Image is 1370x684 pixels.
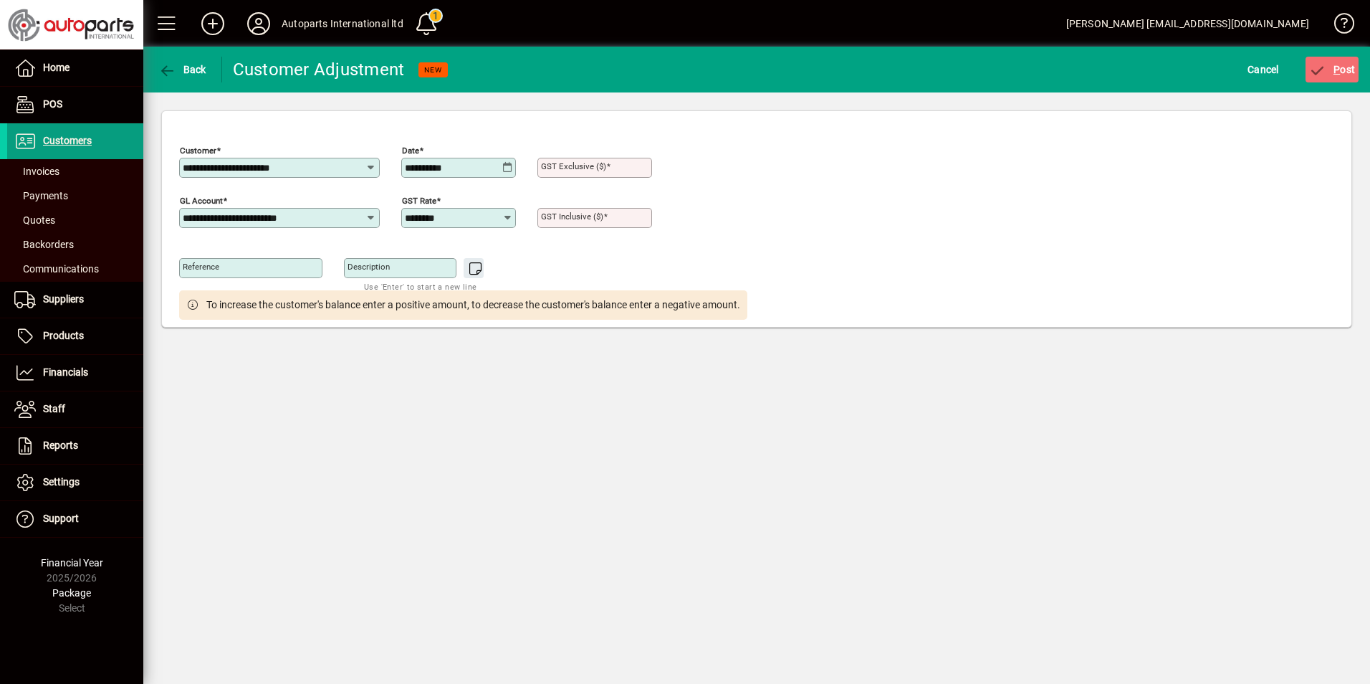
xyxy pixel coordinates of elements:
button: Cancel [1244,57,1283,82]
button: Add [190,11,236,37]
a: Staff [7,391,143,427]
span: Payments [14,190,68,201]
a: Backorders [7,232,143,257]
span: Suppliers [43,293,84,305]
a: POS [7,87,143,123]
span: Invoices [14,166,59,177]
span: Customers [43,135,92,146]
a: Financials [7,355,143,391]
div: Autoparts International ltd [282,12,403,35]
span: NEW [424,65,442,75]
mat-label: GST Inclusive ($) [541,212,603,222]
mat-label: Date [402,146,419,156]
span: Financials [43,366,88,378]
a: Home [7,50,143,86]
a: Support [7,501,143,537]
span: ost [1309,64,1356,75]
span: Quotes [14,214,55,226]
span: Cancel [1247,58,1279,81]
span: Staff [43,403,65,414]
span: POS [43,98,62,110]
span: To increase the customer's balance enter a positive amount, to decrease the customer's balance en... [206,298,740,313]
span: Reports [43,440,78,451]
span: Settings [43,476,80,488]
app-page-header-button: Back [143,57,222,82]
span: Package [52,587,91,599]
mat-label: Customer [180,146,216,156]
button: Post [1306,57,1359,82]
span: Financial Year [41,557,103,569]
span: P [1333,64,1340,75]
a: Payments [7,184,143,208]
mat-label: GST Exclusive ($) [541,161,606,171]
span: Support [43,513,79,524]
span: Communications [14,263,99,275]
span: Home [43,62,70,73]
a: Knowledge Base [1323,3,1352,49]
a: Communications [7,257,143,281]
mat-label: GL Account [180,196,223,206]
a: Reports [7,428,143,464]
div: [PERSON_NAME] [EMAIL_ADDRESS][DOMAIN_NAME] [1066,12,1309,35]
a: Suppliers [7,282,143,318]
a: Settings [7,465,143,500]
button: Profile [236,11,282,37]
mat-label: GST rate [402,196,436,206]
mat-label: Reference [183,262,219,272]
mat-label: Description [348,262,390,272]
a: Invoices [7,159,143,184]
span: Backorders [14,239,74,250]
span: Products [43,330,84,341]
div: Customer Adjustment [233,58,405,81]
a: Quotes [7,208,143,232]
span: Back [158,64,206,75]
mat-hint: Use 'Enter' to start a new line [364,278,476,295]
button: Back [155,57,210,82]
a: Products [7,318,143,354]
